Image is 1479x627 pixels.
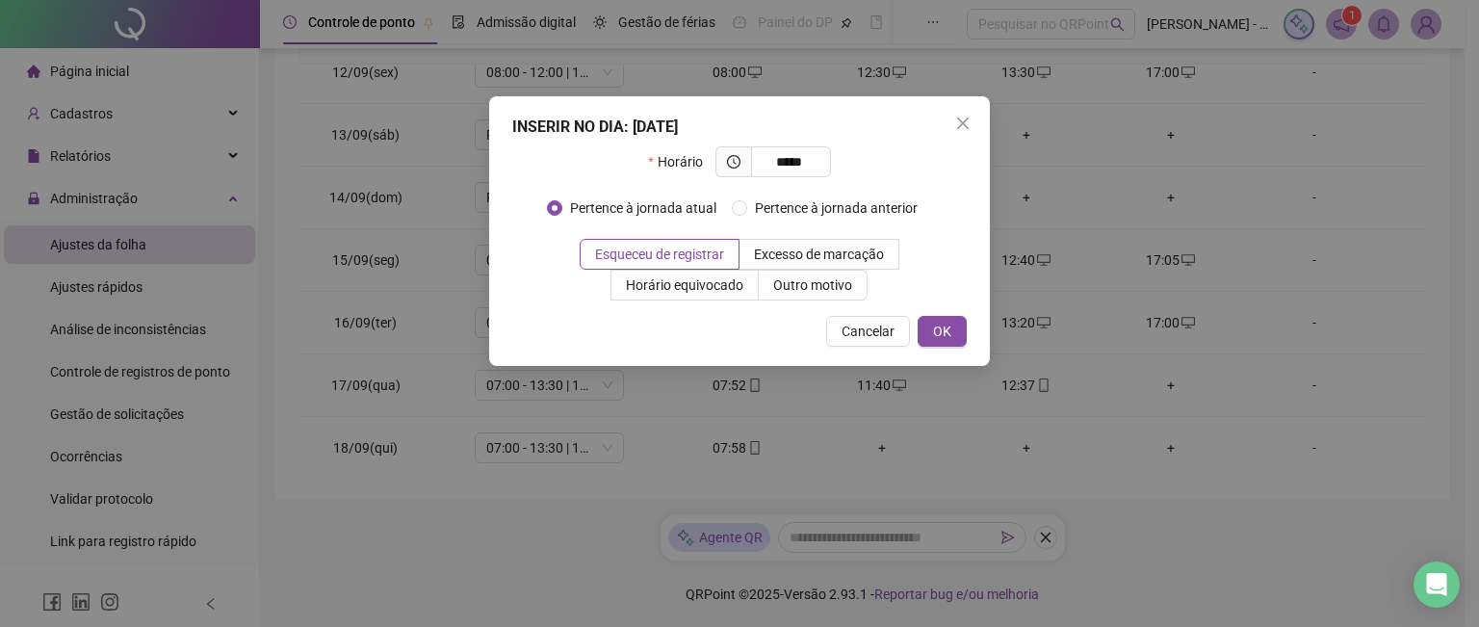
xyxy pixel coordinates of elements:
span: Cancelar [842,321,895,342]
span: close [955,116,971,131]
span: Pertence à jornada atual [562,197,724,219]
label: Horário [648,146,714,177]
button: Cancelar [826,316,910,347]
span: clock-circle [727,155,740,169]
span: OK [933,321,951,342]
span: Pertence à jornada anterior [747,197,925,219]
button: Close [947,108,978,139]
div: Open Intercom Messenger [1414,562,1460,608]
span: Horário equivocado [626,277,743,293]
span: Esqueceu de registrar [595,247,724,262]
span: Excesso de marcação [754,247,884,262]
div: INSERIR NO DIA : [DATE] [512,116,967,139]
span: Outro motivo [773,277,852,293]
button: OK [918,316,967,347]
